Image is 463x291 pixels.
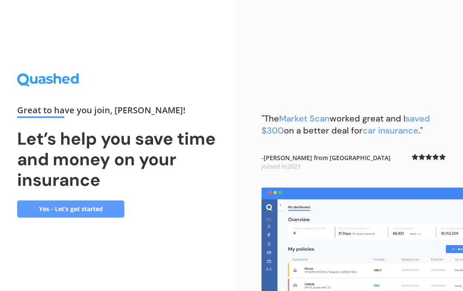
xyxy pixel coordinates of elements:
span: Joined in 2021 [262,162,301,170]
img: dashboard.webp [262,188,463,291]
h1: Let’s help you save time and money on your insurance [17,128,219,190]
span: Market Scan [279,113,330,124]
span: saved $300 [262,113,430,136]
span: car insurance [363,125,418,136]
b: - [PERSON_NAME] from [GEOGRAPHIC_DATA] [262,154,391,170]
a: Yes - Let’s get started [17,200,124,218]
div: Great to have you join , [PERSON_NAME] ! [17,106,219,118]
b: "The worked great and I on a better deal for ." [262,113,430,136]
